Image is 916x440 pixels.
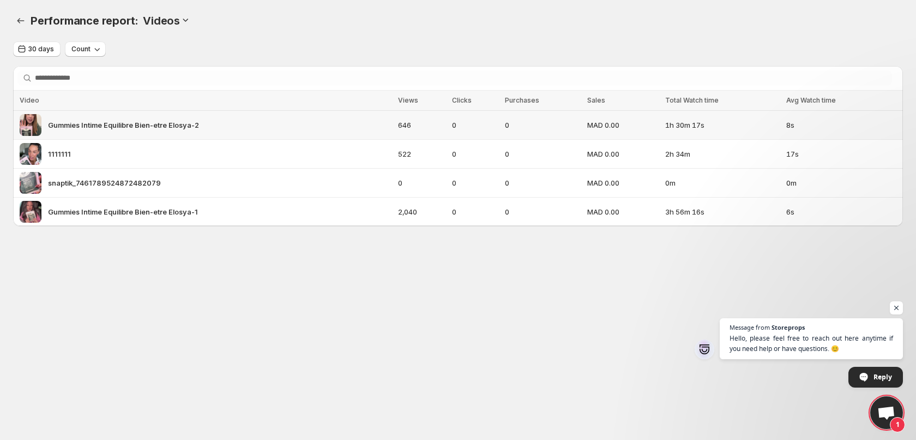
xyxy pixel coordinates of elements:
span: 6s [786,206,896,217]
span: 8s [786,120,896,130]
span: MAD 0.00 [587,177,659,188]
span: MAD 0.00 [587,206,659,217]
img: Gummies Intime Equilibre Bien-etre Elosya-2 [20,114,41,136]
span: MAD 0.00 [587,148,659,159]
span: Hello, please feel free to reach out here anytime if you need help or have questions. 😊 [730,333,893,354]
div: Open chat [870,396,903,429]
img: snaptik_7461789524872482079 [20,172,41,194]
span: Gummies Intime Equilibre Bien-etre Elosya-2 [48,120,199,130]
span: 0 [398,177,445,188]
span: Total Watch time [665,96,719,104]
span: 0m [665,177,780,188]
span: Views [398,96,418,104]
span: 2,040 [398,206,445,217]
span: 0m [786,177,896,188]
span: 1 [890,417,905,432]
span: 0 [452,177,498,188]
span: Avg Watch time [786,96,836,104]
button: Performance report [13,13,28,28]
button: 30 days [13,41,61,57]
span: Purchases [505,96,539,104]
img: Gummies Intime Equilibre Bien-etre Elosya-1 [20,201,41,223]
span: 522 [398,148,445,159]
span: 1111111 [48,148,71,159]
button: Count [65,41,106,57]
span: 646 [398,120,445,130]
span: 0 [505,148,581,159]
span: Sales [587,96,605,104]
span: 1h 30m 17s [665,120,780,130]
img: 1111111 [20,143,41,165]
span: 0 [452,120,498,130]
span: Gummies Intime Equilibre Bien-etre Elosya-1 [48,206,198,217]
span: snaptik_7461789524872482079 [48,177,161,188]
span: Storeprops [772,324,805,330]
span: Message from [730,324,770,330]
span: Performance report: [31,14,138,27]
span: Video [20,96,39,104]
span: Reply [873,367,892,387]
span: 0 [452,148,498,159]
span: 2h 34m [665,148,780,159]
span: 3h 56m 16s [665,206,780,217]
span: Count [71,45,91,53]
span: 0 [505,206,581,217]
span: 0 [505,120,581,130]
span: MAD 0.00 [587,120,659,130]
h3: Videos [143,14,180,27]
span: 30 days [28,45,54,53]
span: 17s [786,148,896,159]
span: Clicks [452,96,472,104]
span: 0 [452,206,498,217]
span: 0 [505,177,581,188]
